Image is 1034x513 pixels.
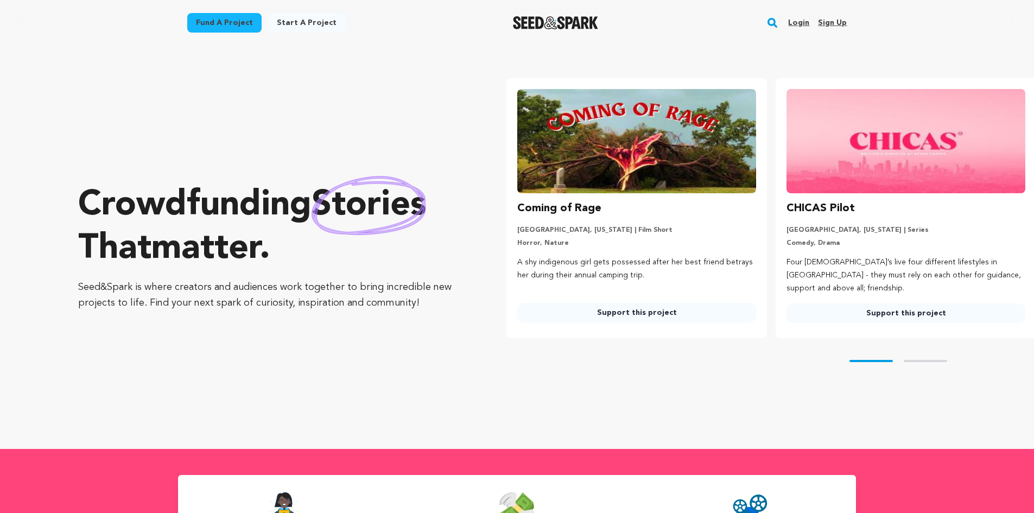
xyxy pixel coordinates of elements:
p: A shy indigenous girl gets possessed after her best friend betrays her during their annual campin... [517,256,756,282]
p: Seed&Spark is where creators and audiences work together to bring incredible new projects to life... [78,280,463,311]
h3: Coming of Rage [517,200,601,217]
a: Sign up [818,14,847,31]
a: Support this project [517,303,756,322]
p: Comedy, Drama [786,239,1025,248]
p: Crowdfunding that . [78,184,463,271]
img: Coming of Rage image [517,89,756,193]
a: Login [788,14,809,31]
img: Seed&Spark Logo Dark Mode [513,16,598,29]
a: Seed&Spark Homepage [513,16,598,29]
a: Fund a project [187,13,262,33]
p: [GEOGRAPHIC_DATA], [US_STATE] | Film Short [517,226,756,235]
img: CHICAS Pilot image [786,89,1025,193]
a: Start a project [268,13,345,33]
h3: CHICAS Pilot [786,200,855,217]
img: hand sketched image [312,176,426,235]
p: Horror, Nature [517,239,756,248]
p: Four [DEMOGRAPHIC_DATA]’s live four different lifestyles in [GEOGRAPHIC_DATA] - they must rely on... [786,256,1025,295]
a: Support this project [786,303,1025,323]
span: matter [151,232,259,267]
p: [GEOGRAPHIC_DATA], [US_STATE] | Series [786,226,1025,235]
